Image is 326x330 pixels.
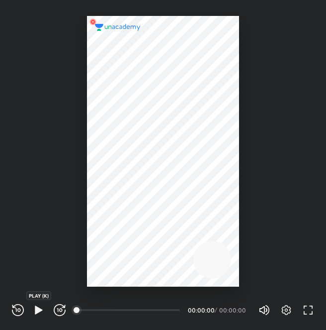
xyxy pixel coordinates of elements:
div: 00:00:00 [219,307,246,313]
img: wMgqJGBwKWe8AAAAABJRU5ErkJggg== [87,16,99,28]
div: 00:00:00 [188,307,213,313]
div: / [215,307,217,313]
div: PLAY (K) [26,291,51,300]
img: logo.2a7e12a2.svg [95,24,141,31]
